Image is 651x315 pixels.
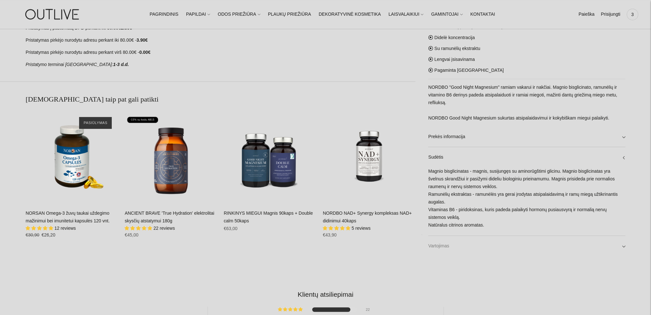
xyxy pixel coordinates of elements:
[278,307,304,312] div: 85% (22) reviews with 5 star rating
[323,232,337,237] span: €43,90
[224,226,238,231] span: €63,00
[319,7,381,21] a: DEKORATYVINĖ KOSMETIKA
[26,211,110,223] a: NORSAN Omega-3 žuvų taukai uždegimo mažinimui bei imunitetui kapsulės 120 vnt.
[428,168,625,236] div: Magnio bisglicinatas - magnis, susijungęs su aminorūgštimi glicinu. Magnio bisglicinatas yra švel...
[26,226,54,231] span: 4.92 stars
[125,232,138,237] span: €45,00
[470,7,495,21] a: KONTAKTAI
[428,18,625,256] div: Be sintetinių priedų ar koncentratų Didelė koncentracija Su ramunėlių ekstraktu Lengvai įsisavina...
[150,7,178,21] a: PAGRINDINIS
[428,84,625,122] p: NORDBO "Good Night Magnesium" ramiam vakarui ir nakčiai. Magnio bisglicinato, ramunėlių ir vitami...
[54,226,76,231] span: 12 reviews
[136,37,148,43] strong: 3.90€
[428,147,625,168] a: Sudėtis
[13,3,93,25] img: OUTLIVE
[26,37,415,44] p: Pristatymas pirkėjo nurodytu adresu perkant iki 80.00€ -
[26,95,415,104] h2: [DEMOGRAPHIC_DATA] taip pat gali patikti
[26,232,39,237] s: €30,90
[323,211,412,223] a: NORDBO NAD+ Synergy kompleksas NAD+ didinimui 40kaps
[125,211,214,223] a: ANCIENT BRAVE 'True Hydration' elektrolitai skysčių atstatymui 180g
[352,226,370,231] span: 5 reviews
[627,7,638,21] a: 3
[224,111,316,203] a: RINKINYS MIEGUI Magnis 90kaps + Double calm 50kaps
[125,226,153,231] span: 4.86 stars
[428,127,625,147] a: Prekės informacija
[428,236,625,256] a: Vartojimas
[42,232,55,237] span: €26,20
[218,7,260,21] a: ODOS PRIEŽIŪRA
[139,50,151,55] strong: 0.00€
[26,49,415,56] p: Pristatymas pirkėjo nurodytu adresu perkant virš 80.00€ -
[388,7,423,21] a: LAISVALAIKIUI
[431,7,462,21] a: GAMINTOJAI
[153,226,175,231] span: 22 reviews
[26,111,118,203] a: NORSAN Omega-3 žuvų taukai uždegimo mažinimui bei imunitetui kapsulės 120 vnt.
[186,7,210,21] a: PAPILDAI
[323,226,352,231] span: 5.00 stars
[601,7,620,21] a: Prisijungti
[113,62,129,67] strong: 1-3 d.d.
[31,290,620,299] h2: Klientų atsiliepimai
[26,62,113,67] em: Pristatymo terminai [GEOGRAPHIC_DATA]:
[578,7,594,21] a: Paieška
[224,211,313,223] a: RINKINYS MIEGUI Magnis 90kaps + Double calm 50kaps
[268,7,311,21] a: PLAUKŲ PRIEŽIŪRA
[628,10,637,19] span: 3
[323,111,415,203] a: NORDBO NAD+ Synergy kompleksas NAD+ didinimui 40kaps
[125,111,217,203] a: ANCIENT BRAVE 'True Hydration' elektrolitai skysčių atstatymui 180g
[366,307,373,312] div: 22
